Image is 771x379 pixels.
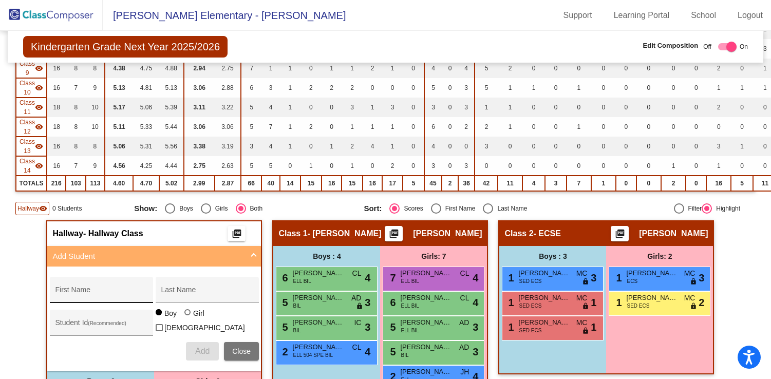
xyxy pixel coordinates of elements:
td: 7 [66,156,86,176]
a: Logout [729,7,771,24]
td: 0 [686,176,706,191]
td: 0 [522,117,545,137]
input: First Name [55,290,147,298]
td: 6 [241,78,261,98]
td: 4.81 [133,78,159,98]
td: 0 [300,137,322,156]
td: 3.06 [215,117,241,137]
td: 0 [300,98,322,117]
td: 0 [636,78,661,98]
td: 2 [458,117,475,137]
td: 1 [498,78,522,98]
td: 0 [616,98,636,117]
span: Show: [134,204,157,213]
td: 2 [300,117,322,137]
span: Class 11 [20,98,35,117]
div: Girls: 7 [380,246,487,267]
td: 5.44 [159,117,184,137]
td: 2.87 [215,176,241,191]
td: 0 [661,78,686,98]
td: 0 [686,98,706,117]
td: 3 [342,98,363,117]
td: 0 [545,137,567,156]
td: 5.31 [133,137,159,156]
div: Filter [684,204,702,213]
div: Scores [400,204,423,213]
a: School [683,7,724,24]
td: 1 [342,59,363,78]
td: 0 [363,156,382,176]
td: 0 [403,98,424,117]
td: 9 [86,78,105,98]
input: Student Id [55,323,147,331]
td: 16 [47,78,66,98]
td: 0 [545,59,567,78]
td: 0 [636,137,661,156]
td: 5 [424,78,442,98]
mat-icon: visibility [35,162,43,170]
mat-icon: picture_as_pdf [231,229,243,243]
td: 1 [342,117,363,137]
td: 0 [567,98,591,117]
mat-icon: visibility [35,123,43,131]
td: 8 [86,137,105,156]
td: 0 [322,98,342,117]
td: 1 [661,156,686,176]
td: 6 [424,117,442,137]
td: 1 [475,98,498,117]
td: 0 [661,59,686,78]
td: 0 [522,59,545,78]
td: Katharyn Flenniken - Flenniken [16,98,47,117]
td: 2.75 [215,59,241,78]
td: 7 [261,117,280,137]
span: Class 14 [20,157,35,175]
td: 16 [363,176,382,191]
div: Last Name [493,204,527,213]
td: 0 [591,137,616,156]
mat-radio-group: Select an option [364,203,586,214]
td: 0 [545,78,567,98]
td: Helena Friesen - Friesen [16,78,47,98]
td: 216 [47,176,66,191]
td: 0 [522,137,545,156]
td: 1 [706,78,731,98]
td: 0 [363,78,382,98]
span: - [PERSON_NAME] [308,229,382,239]
td: 1 [731,137,753,156]
td: 0 [616,156,636,176]
td: 15 [300,176,322,191]
td: 4 [424,59,442,78]
td: 0 [636,117,661,137]
td: 0 [442,59,459,78]
td: 1 [280,59,300,78]
td: 0 [591,78,616,98]
td: 2 [661,176,686,191]
td: 1 [322,59,342,78]
td: 3 [241,137,261,156]
td: 0 [498,137,522,156]
td: 1 [280,137,300,156]
td: 0 [567,59,591,78]
td: 5 [475,78,498,98]
td: 4.44 [159,156,184,176]
td: 42 [475,176,498,191]
td: 3 [261,78,280,98]
span: 0 Students [52,204,82,213]
td: 4 [424,137,442,156]
button: Close [224,342,259,361]
td: 0 [545,98,567,117]
td: 7 [66,78,86,98]
td: 0 [661,137,686,156]
td: 0 [686,137,706,156]
td: 2.63 [215,156,241,176]
td: 3.06 [184,117,215,137]
mat-icon: visibility [35,103,43,111]
td: 0 [686,156,706,176]
div: Boys : 4 [273,246,380,267]
td: 3.19 [215,137,241,156]
td: 5 [403,176,424,191]
td: 8 [66,59,86,78]
td: 5.06 [105,137,134,156]
td: 0 [498,156,522,176]
td: 40 [261,176,280,191]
